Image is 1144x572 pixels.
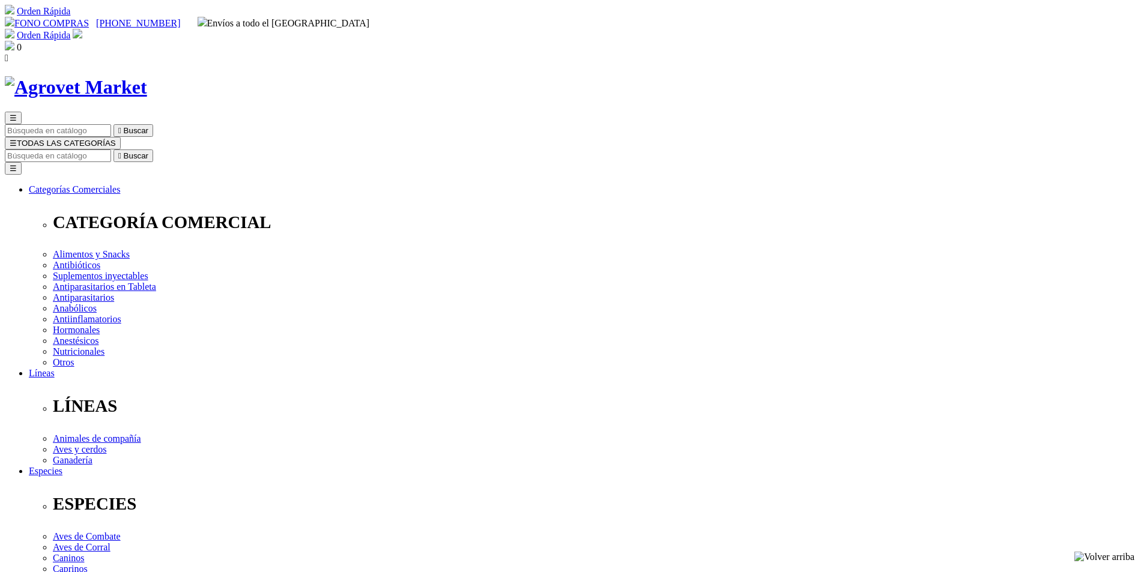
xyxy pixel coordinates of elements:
a: Antiparasitarios [53,292,114,303]
a: Orden Rápida [17,30,70,40]
input: Buscar [5,149,111,162]
input: Buscar [5,124,111,137]
a: Orden Rápida [17,6,70,16]
img: shopping-cart.svg [5,5,14,14]
a: Aves de Corral [53,542,110,552]
span: ☰ [10,139,17,148]
img: delivery-truck.svg [198,17,207,26]
i:  [118,151,121,160]
a: [PHONE_NUMBER] [96,18,180,28]
a: Hormonales [53,325,100,335]
a: Alimentos y Snacks [53,249,130,259]
a: Anabólicos [53,303,97,313]
button: ☰ [5,162,22,175]
button:  Buscar [113,149,153,162]
img: phone.svg [5,17,14,26]
img: Agrovet Market [5,76,147,98]
span: Buscar [124,151,148,160]
img: Volver arriba [1074,552,1134,562]
a: FONO COMPRAS [5,18,89,28]
a: Aves y cerdos [53,444,106,454]
span: Buscar [124,126,148,135]
a: Acceda a su cuenta de cliente [73,30,82,40]
span: 0 [17,42,22,52]
a: Caninos [53,553,84,563]
span: Envíos a todo el [GEOGRAPHIC_DATA] [198,18,370,28]
img: user.svg [73,29,82,38]
button:  Buscar [113,124,153,137]
img: shopping-bag.svg [5,41,14,50]
i:  [118,126,121,135]
a: Otros [53,357,74,367]
a: Especies [29,466,62,476]
a: Antibióticos [53,260,100,270]
a: Anestésicos [53,336,98,346]
a: Nutricionales [53,346,104,357]
i:  [5,53,8,63]
p: CATEGORÍA COMERCIAL [53,212,1139,232]
button: ☰ [5,112,22,124]
span: ☰ [10,113,17,122]
a: Líneas [29,368,55,378]
button: ☰TODAS LAS CATEGORÍAS [5,137,121,149]
a: Animales de compañía [53,433,141,444]
a: Categorías Comerciales [29,184,120,194]
a: Ganadería [53,455,92,465]
img: shopping-cart.svg [5,29,14,38]
p: ESPECIES [53,494,1139,514]
a: Suplementos inyectables [53,271,148,281]
p: LÍNEAS [53,396,1139,416]
a: Antiparasitarios en Tableta [53,281,156,292]
a: Antiinflamatorios [53,314,121,324]
a: Aves de Combate [53,531,121,541]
